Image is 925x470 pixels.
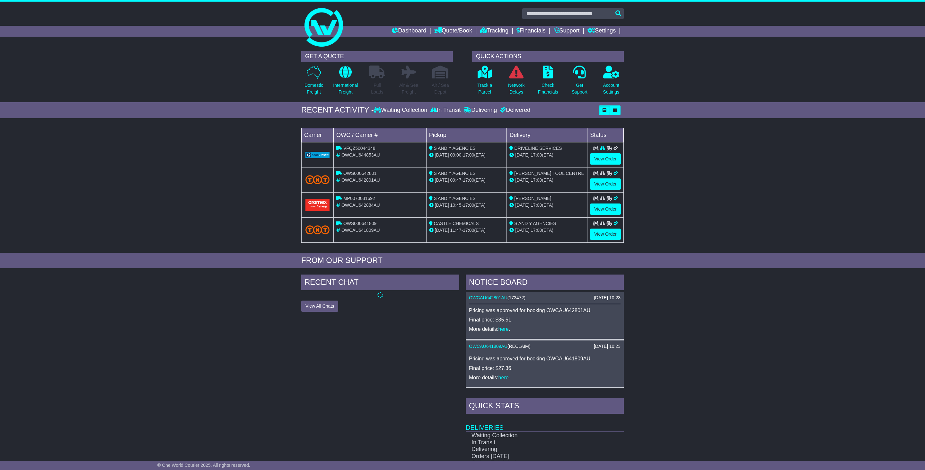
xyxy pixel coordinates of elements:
[469,344,507,349] a: OWCAU641809AU
[304,65,323,99] a: DomesticFreight
[450,152,462,158] span: 09:00
[435,228,449,233] span: [DATE]
[463,177,474,183] span: 17:00
[469,295,507,300] a: OWCAU642801AU
[466,446,601,453] td: Delivering
[480,26,508,37] a: Tracking
[571,65,588,99] a: GetSupport
[509,152,585,158] div: (ETA)
[587,128,624,142] td: Status
[466,439,601,446] td: In Transit
[301,256,624,265] div: FROM OUR SUPPORT
[343,196,375,201] span: MP0070031692
[509,227,585,234] div: (ETA)
[469,295,621,301] div: ( )
[469,365,621,371] p: Final price: $27.36.
[432,82,449,95] p: Air / Sea Depot
[498,326,509,332] a: here
[434,221,479,226] span: CASTLE CHEMICALS
[305,225,330,234] img: TNT_Domestic.png
[341,228,380,233] span: OWCAU641809AU
[469,307,621,313] p: Pricing was approved for booking OWCAU642801AU.
[463,203,474,208] span: 17:00
[304,82,323,95] p: Domestic Freight
[477,82,492,95] p: Track a Parcel
[594,295,621,301] div: [DATE] 10:23
[341,203,380,208] span: OWCAU642884AU
[531,177,542,183] span: 17:00
[466,275,624,292] div: NOTICE BOARD
[434,146,476,151] span: S AND Y AGENCIES
[590,153,621,165] a: View Order
[477,65,492,99] a: Track aParcel
[603,82,620,95] p: Account Settings
[429,107,462,114] div: In Transit
[515,177,529,183] span: [DATE]
[603,65,620,99] a: AccountSettings
[450,203,462,208] span: 10:45
[434,171,476,176] span: S AND Y AGENCIES
[343,171,377,176] span: OWS000642801
[369,82,385,95] p: Full Loads
[590,229,621,240] a: View Order
[341,177,380,183] span: OWCAU642801AU
[515,228,529,233] span: [DATE]
[463,228,474,233] span: 17:00
[343,221,377,226] span: OWS000641809
[508,82,524,95] p: Network Delays
[374,107,429,114] div: Waiting Collection
[514,196,551,201] span: [PERSON_NAME]
[302,128,334,142] td: Carrier
[590,203,621,215] a: View Order
[435,177,449,183] span: [DATE]
[301,51,453,62] div: GET A QUOTE
[509,295,524,300] span: 173472
[498,375,509,380] a: here
[333,65,358,99] a: InternationalFreight
[466,398,624,415] div: Quick Stats
[531,152,542,158] span: 17:00
[429,227,504,234] div: - (ETA)
[334,128,427,142] td: OWC / Carrier #
[538,82,558,95] p: Check Financials
[429,152,504,158] div: - (ETA)
[305,152,330,158] img: GetCarrierServiceLogo
[434,196,476,201] span: S AND Y AGENCIES
[587,26,616,37] a: Settings
[333,82,358,95] p: International Freight
[466,415,624,432] td: Deliveries
[434,26,472,37] a: Quote/Book
[450,177,462,183] span: 09:47
[515,203,529,208] span: [DATE]
[594,344,621,349] div: [DATE] 10:23
[572,82,587,95] p: Get Support
[399,82,418,95] p: Air & Sea Freight
[514,221,556,226] span: S AND Y AGENCIES
[472,51,624,62] div: QUICK ACTIONS
[509,202,585,209] div: (ETA)
[515,152,529,158] span: [DATE]
[469,356,621,362] p: Pricing was approved for booking OWCAU641809AU.
[305,199,330,211] img: Aramex.png
[435,152,449,158] span: [DATE]
[462,107,498,114] div: Delivering
[466,432,601,439] td: Waiting Collection
[466,460,601,467] td: Orders This Week
[509,177,585,184] div: (ETA)
[392,26,426,37] a: Dashboard
[157,463,250,468] span: © One World Courier 2025. All rights reserved.
[514,146,562,151] span: DRIVELINE SERVICES
[508,65,525,99] a: NetworkDelays
[301,275,459,292] div: RECENT CHAT
[466,453,601,460] td: Orders [DATE]
[469,317,621,323] p: Final price: $35.51.
[341,152,380,158] span: OWCAU644853AU
[435,203,449,208] span: [DATE]
[301,105,374,115] div: RECENT ACTIVITY -
[429,177,504,184] div: - (ETA)
[590,178,621,190] a: View Order
[531,228,542,233] span: 17:00
[514,171,584,176] span: [PERSON_NAME] TOOL CENTRE
[426,128,507,142] td: Pickup
[305,175,330,184] img: TNT_Domestic.png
